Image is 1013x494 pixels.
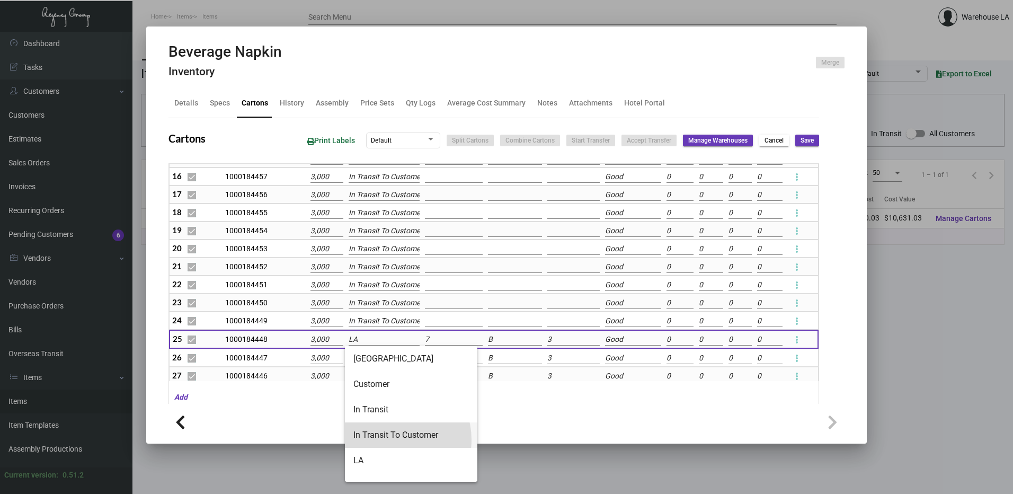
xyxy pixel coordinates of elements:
[353,372,469,397] span: Customer
[447,135,494,146] button: Split Cartons
[242,98,268,109] div: Cartons
[168,43,282,61] h2: Beverage Napkin
[63,470,84,481] div: 0.51.2
[500,135,560,146] button: Combine Cartons
[627,136,671,145] span: Accept Transfer
[353,422,469,448] span: In Transit To Customer
[537,98,557,109] div: Notes
[452,136,488,145] span: Split Cartons
[168,132,206,145] h2: Cartons
[172,315,182,325] span: 24
[683,135,753,146] button: Manage Warehouses
[688,136,748,145] span: Manage Warehouses
[569,98,612,109] div: Attachments
[353,397,469,422] span: In Transit
[621,135,677,146] button: Accept Transfer
[765,136,784,145] span: Cancel
[572,136,610,145] span: Start Transfer
[360,98,394,109] div: Price Sets
[371,137,392,144] span: Default
[280,98,304,109] div: History
[307,136,355,145] span: Print Labels
[624,98,665,109] div: Hotel Portal
[353,346,469,372] span: [GEOGRAPHIC_DATA]
[816,57,845,68] button: Merge
[172,352,182,362] span: 26
[505,136,555,145] span: Combine Cartons
[210,98,230,109] div: Specs
[759,135,789,146] button: Cancel
[447,98,526,109] div: Average Cost Summary
[172,371,182,380] span: 27
[172,297,182,307] span: 23
[4,470,58,481] div: Current version:
[172,225,182,235] span: 19
[174,98,198,109] div: Details
[821,58,839,67] span: Merge
[172,189,182,199] span: 17
[801,136,814,145] span: Save
[316,98,349,109] div: Assembly
[795,135,819,146] button: Save
[353,448,469,473] span: LA
[172,279,182,289] span: 22
[173,334,182,343] span: 25
[172,171,182,181] span: 16
[566,135,615,146] button: Start Transfer
[172,207,182,217] span: 18
[172,243,182,253] span: 20
[168,65,282,78] h4: Inventory
[406,98,436,109] div: Qty Logs
[169,392,188,403] mat-hint: Add
[172,261,182,271] span: 21
[298,131,363,151] button: Print Labels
